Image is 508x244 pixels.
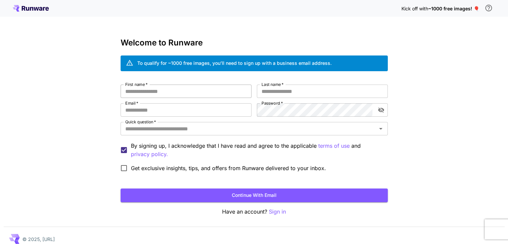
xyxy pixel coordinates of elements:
[375,104,387,116] button: toggle password visibility
[269,208,286,216] button: Sign in
[401,6,428,11] span: Kick off with
[125,100,138,106] label: Email
[376,124,385,133] button: Open
[262,82,284,87] label: Last name
[125,119,156,125] label: Quick question
[137,59,332,67] div: To qualify for ~1000 free images, you’ll need to sign up with a business email address.
[121,208,388,216] p: Have an account?
[262,100,283,106] label: Password
[318,142,350,150] button: By signing up, I acknowledge that I have read and agree to the applicable and privacy policy.
[428,6,479,11] span: ~1000 free images! 🎈
[121,189,388,202] button: Continue with email
[131,142,382,158] p: By signing up, I acknowledge that I have read and agree to the applicable and
[121,38,388,47] h3: Welcome to Runware
[131,150,168,158] button: By signing up, I acknowledge that I have read and agree to the applicable terms of use and
[22,236,55,243] p: © 2025, [URL]
[131,150,168,158] p: privacy policy.
[318,142,350,150] p: terms of use
[125,82,148,87] label: First name
[482,1,495,15] button: In order to qualify for free credit, you need to sign up with a business email address and click ...
[131,164,326,172] span: Get exclusive insights, tips, and offers from Runware delivered to your inbox.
